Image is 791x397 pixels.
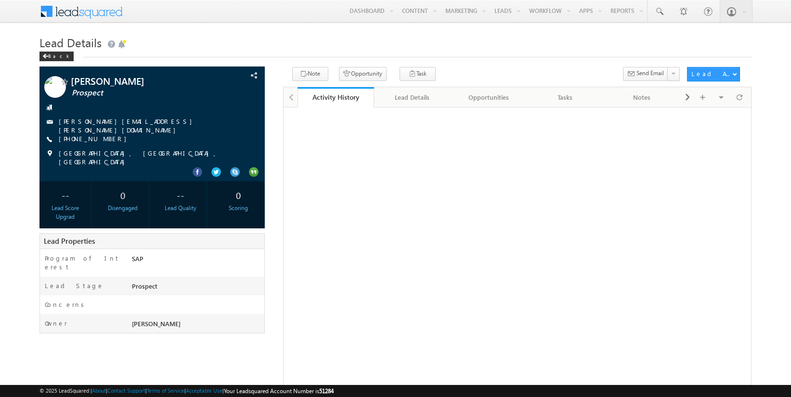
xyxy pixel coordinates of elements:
a: [PERSON_NAME][EMAIL_ADDRESS][PERSON_NAME][DOMAIN_NAME] [59,117,197,134]
div: 0 [100,186,146,204]
a: Opportunities [451,87,527,107]
button: Task [400,67,436,81]
div: Lead Actions [691,69,732,78]
div: Activity History [305,93,367,102]
a: Notes [604,87,681,107]
span: [GEOGRAPHIC_DATA], [GEOGRAPHIC_DATA], [GEOGRAPHIC_DATA] [59,149,242,166]
span: Prospect [72,88,212,98]
div: Opportunities [458,92,519,103]
a: About [92,387,106,394]
a: Back [39,51,78,59]
div: Back [39,52,74,61]
button: Note [292,67,328,81]
span: [PERSON_NAME] [132,319,181,328]
span: [PHONE_NUMBER] [59,134,131,144]
div: -- [42,186,89,204]
div: SAP [130,254,264,267]
div: Scoring [215,204,262,212]
a: Acceptable Use [186,387,222,394]
div: Lead Score Upgrad [42,204,89,221]
div: Notes [612,92,672,103]
span: © 2025 LeadSquared | | | | | [39,386,334,396]
a: Terms of Service [147,387,184,394]
span: Your Leadsquared Account Number is [224,387,334,395]
a: Tasks [527,87,604,107]
label: Lead Stage [45,281,104,290]
div: Prospect [130,281,264,295]
span: 51284 [319,387,334,395]
span: Lead Properties [44,236,95,246]
span: Lead Details [39,35,102,50]
span: [PERSON_NAME] [71,76,211,86]
label: Program of Interest [45,254,121,271]
div: 0 [215,186,262,204]
div: -- [157,186,204,204]
a: Contact Support [107,387,145,394]
div: Lead Quality [157,204,204,212]
div: Tasks [535,92,595,103]
a: Activity History [298,87,374,107]
label: Owner [45,319,67,328]
span: Send Email [636,69,664,78]
div: Disengaged [100,204,146,212]
button: Send Email [623,67,668,81]
div: Lead Details [382,92,442,103]
label: Concerns [45,300,88,309]
img: Profile photo [44,76,66,101]
a: Lead Details [374,87,451,107]
button: Opportunity [339,67,387,81]
button: Lead Actions [687,67,740,81]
